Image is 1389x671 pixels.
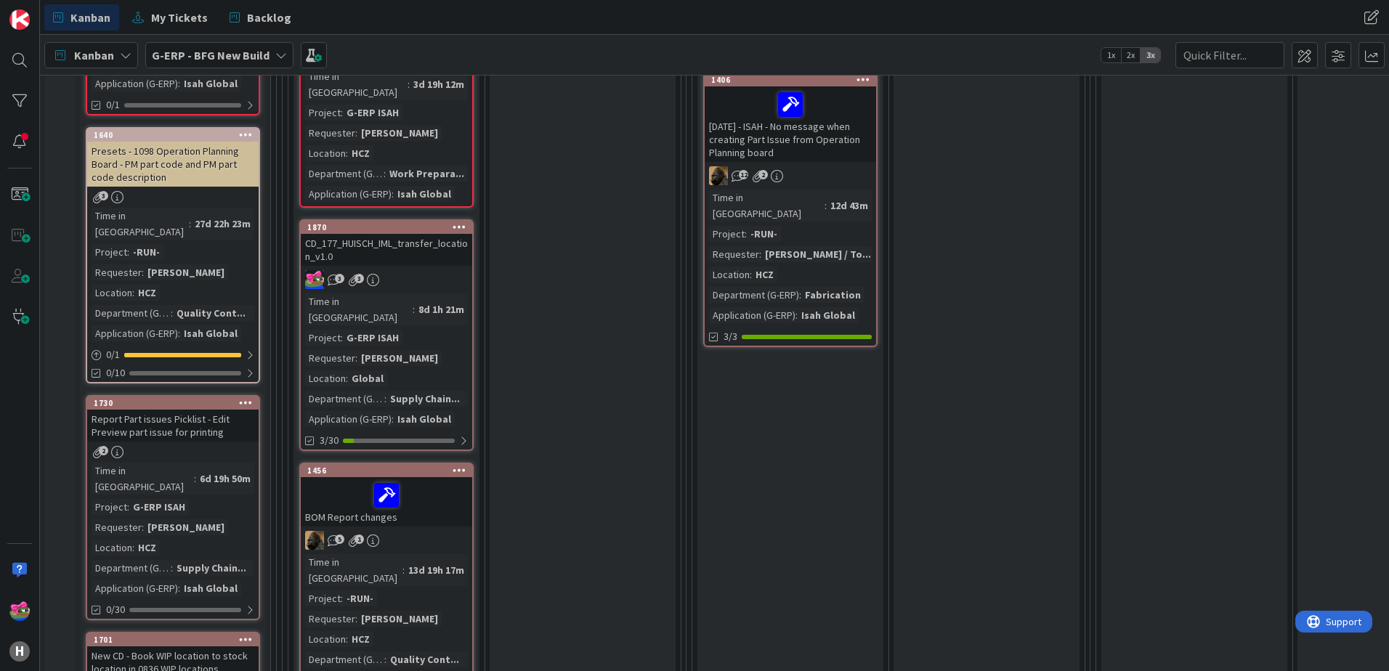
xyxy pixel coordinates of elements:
[341,105,343,121] span: :
[142,519,144,535] span: :
[747,226,781,242] div: -RUN-
[346,145,348,161] span: :
[305,370,346,386] div: Location
[301,464,472,526] div: 1456BOM Report changes
[348,370,387,386] div: Global
[92,208,189,240] div: Time in [GEOGRAPHIC_DATA]
[705,86,876,162] div: [DATE] - ISAH - No message when creating Part Issue from Operation Planning board
[320,433,339,448] span: 3/30
[44,4,119,30] a: Kanban
[386,651,463,667] div: Quality Cont...
[305,531,324,550] img: ND
[305,270,324,289] img: JK
[402,562,405,578] span: :
[106,365,125,381] span: 0/10
[173,305,249,321] div: Quality Cont...
[171,560,173,576] span: :
[301,234,472,266] div: CD_177_HUISCH_IML_transfer_location_v1.0
[180,580,241,596] div: Isah Global
[709,166,728,185] img: ND
[92,519,142,535] div: Requester
[301,221,472,266] div: 1870CD_177_HUISCH_IML_transfer_location_v1.0
[709,190,825,221] div: Time in [GEOGRAPHIC_DATA]
[173,560,250,576] div: Supply Chain...
[799,287,801,303] span: :
[299,219,474,451] a: 1870CD_177_HUISCH_IML_transfer_location_v1.0JKTime in [GEOGRAPHIC_DATA]:8d 1h 21mProject:G-ERP IS...
[299,7,474,208] a: Time in [GEOGRAPHIC_DATA]:3d 19h 12mProject:G-ERP ISAHRequester:[PERSON_NAME]Location:HCZDepartme...
[750,267,752,282] span: :
[87,346,259,364] div: 0/1
[191,216,254,232] div: 27d 22h 23m
[92,305,171,321] div: Department (G-ERP)
[152,48,270,62] b: G-ERP - BFG New Build
[305,590,341,606] div: Project
[355,350,357,366] span: :
[798,307,859,323] div: Isah Global
[221,4,300,30] a: Backlog
[759,246,761,262] span: :
[346,370,348,386] span: :
[87,396,259,410] div: 1730
[305,411,392,427] div: Application (G-ERP)
[709,307,795,323] div: Application (G-ERP)
[305,554,402,586] div: Time in [GEOGRAPHIC_DATA]
[106,602,125,617] span: 0/30
[123,4,216,30] a: My Tickets
[87,410,259,442] div: Report Part issues Picklist - Edit Preview part issue for printing
[94,130,259,140] div: 1640
[127,244,129,260] span: :
[196,471,254,487] div: 6d 19h 50m
[247,9,291,26] span: Backlog
[348,145,373,161] div: HCZ
[151,9,208,26] span: My Tickets
[106,97,120,113] span: 0/1
[392,411,394,427] span: :
[386,391,463,407] div: Supply Chain...
[178,76,180,91] span: :
[711,75,876,85] div: 1406
[189,216,191,232] span: :
[346,631,348,647] span: :
[709,246,759,262] div: Requester
[1101,48,1121,62] span: 1x
[705,73,876,86] div: 1406
[92,499,127,515] div: Project
[355,274,364,283] span: 3
[86,127,260,383] a: 1640Presets - 1098 Operation Planning Board - PM part code and PM part code descriptionTime in [G...
[343,105,402,121] div: G-ERP ISAH
[761,246,875,262] div: [PERSON_NAME] / To...
[301,477,472,526] div: BOM Report changes
[305,330,341,346] div: Project
[1141,48,1160,62] span: 3x
[307,465,472,476] div: 1456
[132,285,134,301] span: :
[127,499,129,515] span: :
[92,560,171,576] div: Department (G-ERP)
[144,519,228,535] div: [PERSON_NAME]
[384,651,386,667] span: :
[410,76,468,92] div: 3d 19h 12m
[408,76,410,92] span: :
[703,72,878,347] a: 1406[DATE] - ISAH - No message when creating Part Issue from Operation Planning boardNDTime in [G...
[9,9,30,30] img: Visit kanbanzone.com
[355,611,357,627] span: :
[301,270,472,289] div: JK
[301,464,472,477] div: 1456
[357,611,442,627] div: [PERSON_NAME]
[94,635,259,645] div: 1701
[758,170,768,179] span: 2
[343,590,377,606] div: -RUN-
[1121,48,1141,62] span: 2x
[394,186,455,202] div: Isah Global
[171,305,173,321] span: :
[129,244,163,260] div: -RUN-
[305,166,384,182] div: Department (G-ERP)
[134,285,160,301] div: HCZ
[99,191,108,200] span: 3
[178,325,180,341] span: :
[357,125,442,141] div: [PERSON_NAME]
[194,471,196,487] span: :
[709,267,750,282] div: Location
[341,330,343,346] span: :
[31,2,66,20] span: Support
